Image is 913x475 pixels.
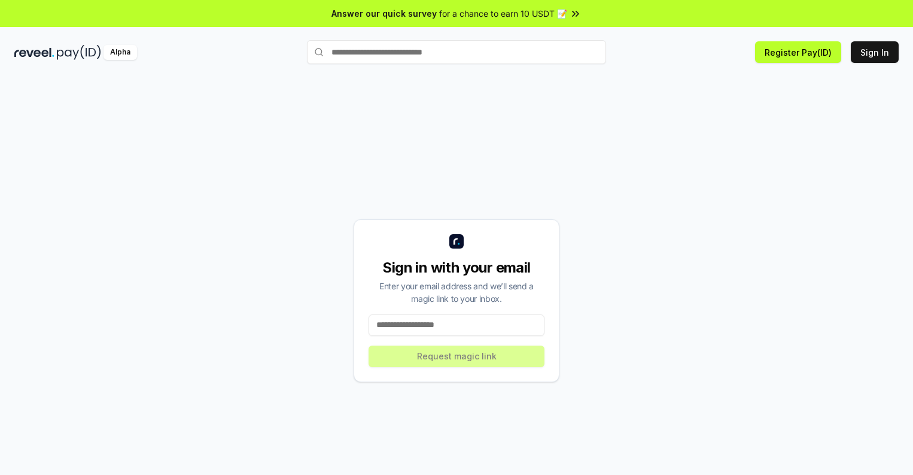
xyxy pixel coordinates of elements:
img: logo_small [449,234,464,249]
img: pay_id [57,45,101,60]
div: Sign in with your email [369,258,544,277]
button: Sign In [851,41,899,63]
div: Alpha [104,45,137,60]
div: Enter your email address and we’ll send a magic link to your inbox. [369,280,544,305]
button: Register Pay(ID) [755,41,841,63]
span: for a chance to earn 10 USDT 📝 [439,7,567,20]
span: Answer our quick survey [331,7,437,20]
img: reveel_dark [14,45,54,60]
